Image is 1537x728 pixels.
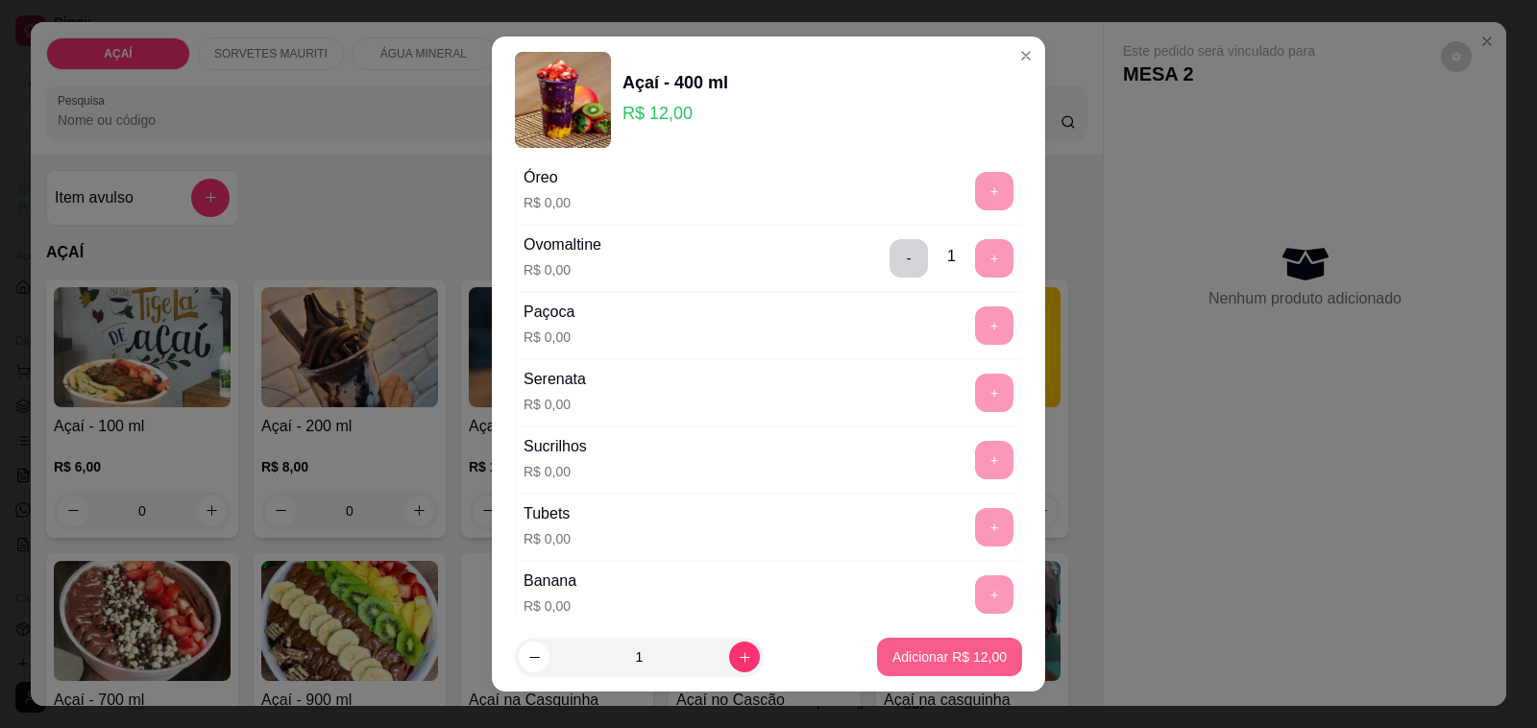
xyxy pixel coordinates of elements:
[1011,40,1041,71] button: Close
[524,395,586,414] p: R$ 0,00
[524,193,571,212] p: R$ 0,00
[524,166,571,189] div: Óreo
[622,100,728,127] p: R$ 12,00
[524,502,571,525] div: Tubets
[519,642,549,672] button: decrease-product-quantity
[524,596,576,616] p: R$ 0,00
[524,233,601,256] div: Ovomaltine
[947,245,956,268] div: 1
[524,462,587,481] p: R$ 0,00
[524,368,586,391] div: Serenata
[892,647,1007,667] p: Adicionar R$ 12,00
[524,328,574,347] p: R$ 0,00
[622,69,728,96] div: Açaí - 400 ml
[729,642,760,672] button: increase-product-quantity
[877,638,1022,676] button: Adicionar R$ 12,00
[524,435,587,458] div: Sucrilhos
[524,570,576,593] div: Banana
[515,52,611,148] img: product-image
[890,239,928,278] button: delete
[524,529,571,548] p: R$ 0,00
[524,301,574,324] div: Paçoca
[524,260,601,279] p: R$ 0,00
